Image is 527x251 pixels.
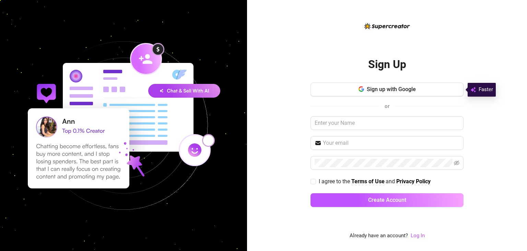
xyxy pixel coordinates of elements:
a: Privacy Policy [396,178,431,185]
a: Log In [411,232,425,239]
span: Already have an account? [350,232,408,240]
a: Terms of Use [351,178,385,185]
img: logo-BBDzfeDw.svg [364,23,410,29]
span: or [385,103,389,109]
button: Create Account [311,193,464,207]
h2: Sign Up [368,57,406,72]
span: Create Account [368,197,406,203]
input: Your email [323,139,459,147]
span: Faster [479,86,493,94]
span: and [386,178,396,185]
img: signup-background-D0MIrEPF.svg [5,7,242,244]
button: Sign up with Google [311,83,464,96]
input: Enter your Name [311,116,464,130]
span: I agree to the [319,178,351,185]
img: svg%3e [470,86,476,94]
strong: Privacy Policy [396,178,431,185]
a: Log In [411,232,425,240]
strong: Terms of Use [351,178,385,185]
span: Sign up with Google [367,86,416,92]
span: eye-invisible [454,160,459,166]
